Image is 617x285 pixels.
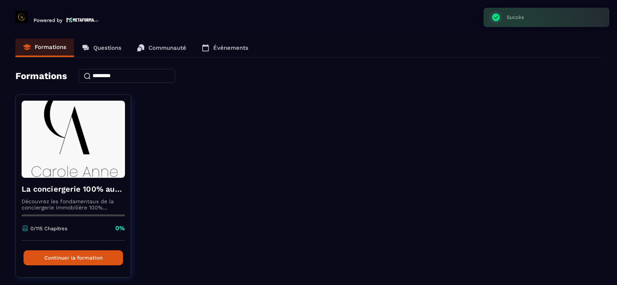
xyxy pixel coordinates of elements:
[30,226,67,231] p: 0/115 Chapitres
[194,39,256,57] a: Événements
[66,17,99,23] img: logo
[22,198,125,211] p: Découvrez les fondamentaux de la conciergerie immobilière 100% automatisée. Cette formation est c...
[15,39,74,57] a: Formations
[74,39,129,57] a: Questions
[15,71,67,81] h4: Formations
[15,11,28,23] img: logo-branding
[22,184,125,194] h4: La conciergerie 100% automatisée
[148,44,186,51] p: Communauté
[93,44,121,51] p: Questions
[213,44,248,51] p: Événements
[34,17,62,23] p: Powered by
[129,39,194,57] a: Communauté
[22,101,125,178] img: formation-background
[24,250,123,265] button: Continuer la formation
[115,224,125,233] p: 0%
[35,44,66,51] p: Formations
